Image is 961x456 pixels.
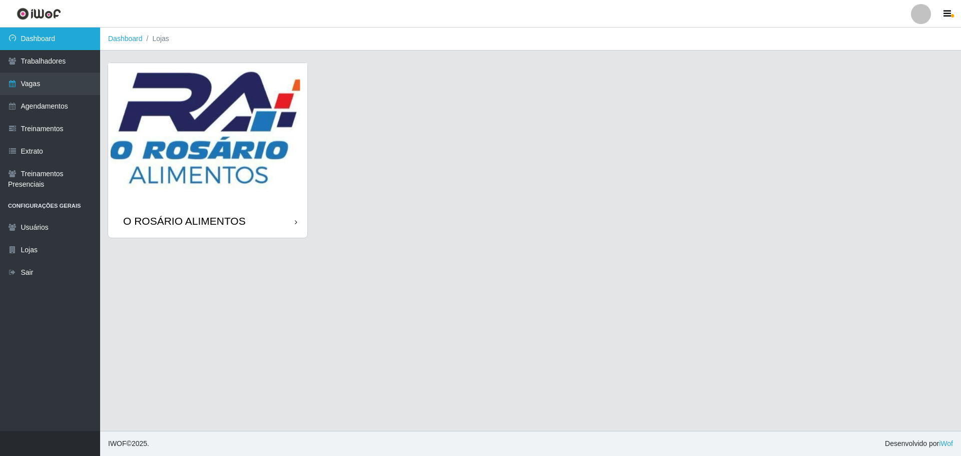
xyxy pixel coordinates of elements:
span: Desenvolvido por [885,438,953,449]
nav: breadcrumb [100,28,961,51]
img: cardImg [108,63,307,205]
span: IWOF [108,439,127,447]
a: O ROSÁRIO ALIMENTOS [108,63,307,238]
a: iWof [939,439,953,447]
a: Dashboard [108,35,143,43]
img: CoreUI Logo [17,8,61,20]
span: © 2025 . [108,438,149,449]
div: O ROSÁRIO ALIMENTOS [123,215,246,227]
li: Lojas [143,34,169,44]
